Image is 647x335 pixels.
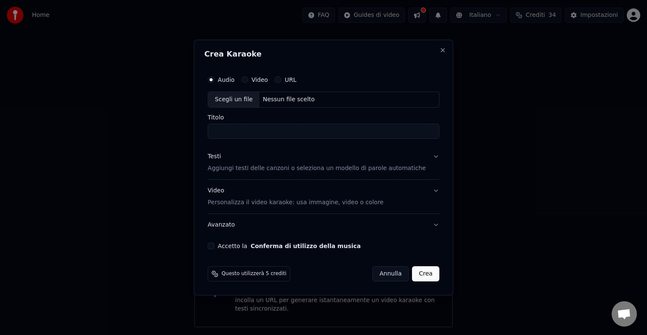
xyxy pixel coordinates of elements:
[372,266,409,281] button: Annulla
[251,243,361,249] button: Accetto la
[204,50,443,58] h2: Crea Karaoke
[208,92,259,107] div: Scegli un file
[218,77,235,83] label: Audio
[208,214,439,236] button: Avanzato
[222,270,286,277] span: Questo utilizzerà 5 crediti
[218,243,361,249] label: Accetto la
[208,164,426,173] p: Aggiungi testi delle canzoni o seleziona un modello di parole automatiche
[208,114,439,120] label: Titolo
[251,77,268,83] label: Video
[259,95,318,104] div: Nessun file scelto
[208,146,439,179] button: TestiAggiungi testi delle canzoni o seleziona un modello di parole automatiche
[208,198,383,207] p: Personalizza il video karaoke: usa immagine, video o colore
[208,152,221,161] div: Testi
[285,77,297,83] label: URL
[208,186,383,207] div: Video
[412,266,439,281] button: Crea
[208,180,439,213] button: VideoPersonalizza il video karaoke: usa immagine, video o colore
